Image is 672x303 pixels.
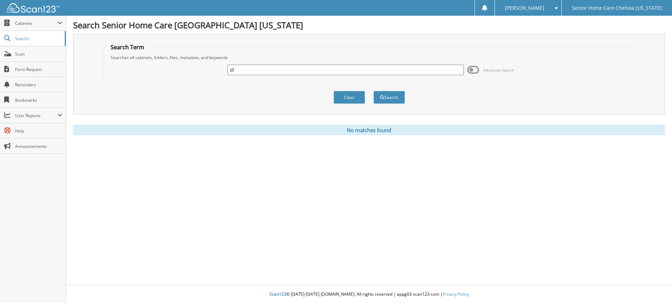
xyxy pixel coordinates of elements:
span: Advanced Search [483,67,514,73]
span: Bookmarks [15,97,62,103]
span: Senior Home Care Chelsea [US_STATE] [572,6,662,10]
span: Scan [15,51,62,57]
span: Help [15,128,62,134]
div: Searches all cabinets, folders, files, metadata, and keywords [107,55,631,60]
button: Search [373,91,405,104]
iframe: Chat Widget [637,269,672,303]
span: Cabinets [15,20,57,26]
span: User Reports [15,113,57,118]
a: Privacy Policy [443,291,469,297]
div: © [DATE]-[DATE] [DOMAIN_NAME]. All rights reserved | appg03-scan123-com | [66,286,672,303]
h1: Search Senior Home Care [GEOGRAPHIC_DATA] [US_STATE] [73,19,665,31]
div: No matches found [73,125,665,135]
span: Form Request [15,66,62,72]
span: Search [15,36,61,42]
span: Announcements [15,143,62,149]
legend: Search Term [107,43,148,51]
span: Scan123 [269,291,286,297]
span: [PERSON_NAME] [505,6,544,10]
img: scan123-logo-white.svg [7,3,59,13]
button: Clear [334,91,365,104]
span: Reminders [15,82,62,88]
